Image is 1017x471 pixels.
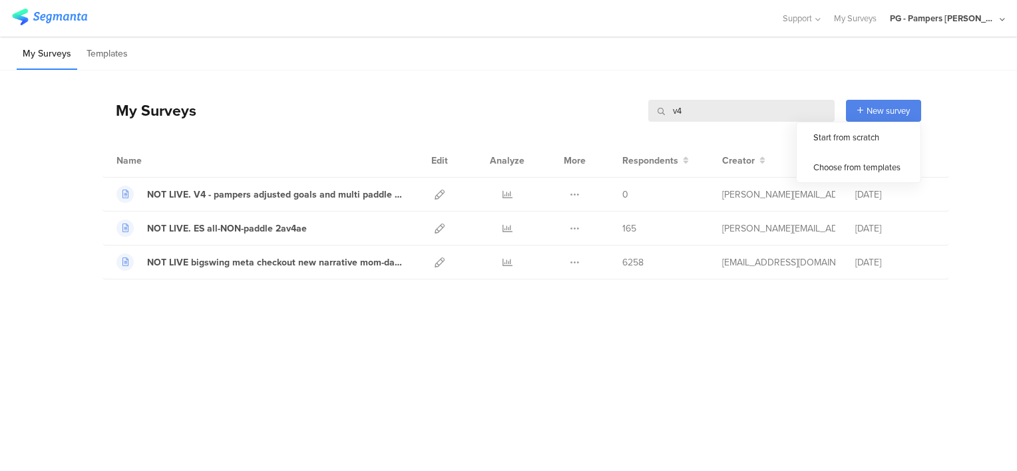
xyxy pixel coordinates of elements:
li: Templates [81,39,134,70]
span: Creator [722,154,755,168]
li: My Surveys [17,39,77,70]
div: NOT LIVE. ES all-NON-paddle 2av4ae [147,222,307,235]
div: Edit [425,144,454,177]
div: Name [116,154,196,168]
span: 165 [622,222,636,235]
span: 0 [622,188,628,202]
div: aguiar.s@pg.com [722,222,835,235]
button: Respondents [622,154,689,168]
span: Support [783,12,812,25]
a: NOT LIVE bigswing meta checkout new narrative mom-dad LP c74bv4 [116,253,405,271]
a: NOT LIVE. ES all-NON-paddle 2av4ae [116,220,307,237]
div: [DATE] [855,222,935,235]
input: Survey Name, Creator... [648,100,835,122]
div: aguiar.s@pg.com [722,188,835,202]
div: [DATE] [855,188,935,202]
button: Creator [722,154,765,168]
span: 6258 [622,255,644,269]
div: PG - Pampers [PERSON_NAME] [890,12,996,25]
div: Analyze [487,144,527,177]
span: New survey [867,104,910,117]
div: Start from scratch [797,122,920,152]
span: Respondents [622,154,678,168]
div: NOT LIVE. V4 - pampers adjusted goals and multi paddle BSOD LP 0f7m0b [147,188,405,202]
div: NOT LIVE bigswing meta checkout new narrative mom-dad LP c74bv4 [147,255,405,269]
div: My Surveys [102,99,196,122]
a: NOT LIVE. V4 - pampers adjusted goals and multi paddle BSOD LP 0f7m0b [116,186,405,203]
div: hougui.yh.1@pg.com [722,255,835,269]
div: Choose from templates [797,152,920,182]
img: segmanta logo [12,9,87,25]
div: [DATE] [855,255,935,269]
div: More [560,144,589,177]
